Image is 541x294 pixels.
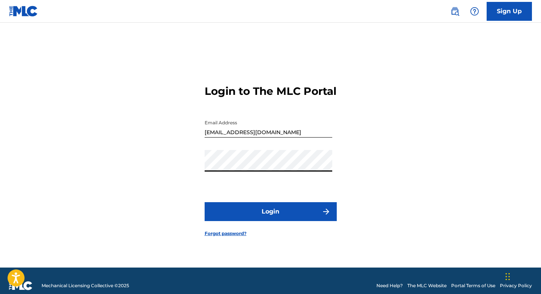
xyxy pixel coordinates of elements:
[376,282,403,289] a: Need Help?
[205,230,247,237] a: Forgot password?
[9,6,38,17] img: MLC Logo
[467,4,482,19] div: Help
[503,258,541,294] div: Widget de chat
[205,202,337,221] button: Login
[447,4,462,19] a: Public Search
[9,281,32,290] img: logo
[503,258,541,294] iframe: Chat Widget
[487,2,532,21] a: Sign Up
[470,7,479,16] img: help
[506,265,510,288] div: Arrastrar
[500,282,532,289] a: Privacy Policy
[205,85,336,98] h3: Login to The MLC Portal
[42,282,129,289] span: Mechanical Licensing Collective © 2025
[407,282,447,289] a: The MLC Website
[451,282,495,289] a: Portal Terms of Use
[450,7,459,16] img: search
[322,207,331,216] img: f7272a7cc735f4ea7f67.svg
